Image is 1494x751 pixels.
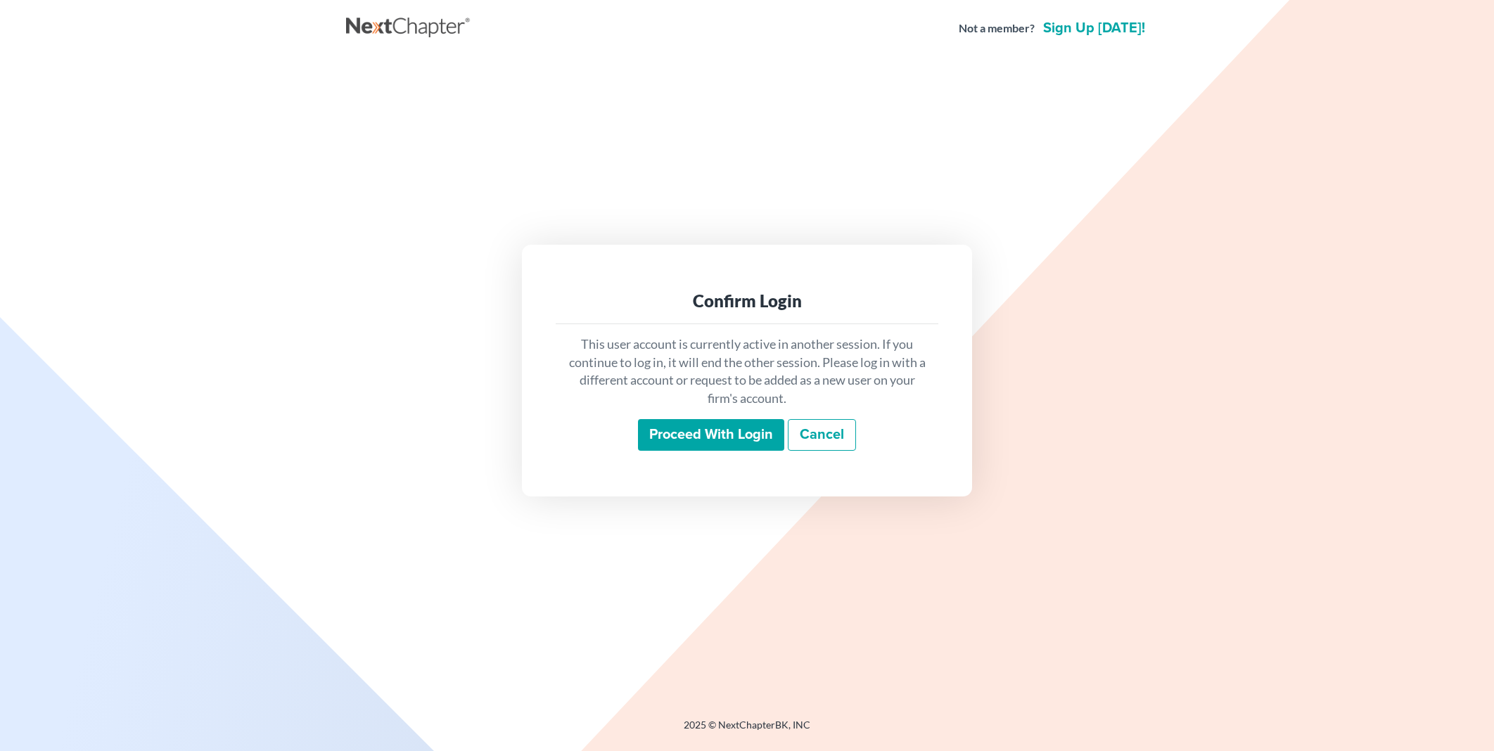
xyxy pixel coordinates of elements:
strong: Not a member? [959,20,1035,37]
p: This user account is currently active in another session. If you continue to log in, it will end ... [567,335,927,408]
a: Cancel [788,419,856,451]
div: 2025 © NextChapterBK, INC [346,718,1148,743]
a: Sign up [DATE]! [1040,21,1148,35]
input: Proceed with login [638,419,784,451]
div: Confirm Login [567,290,927,312]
